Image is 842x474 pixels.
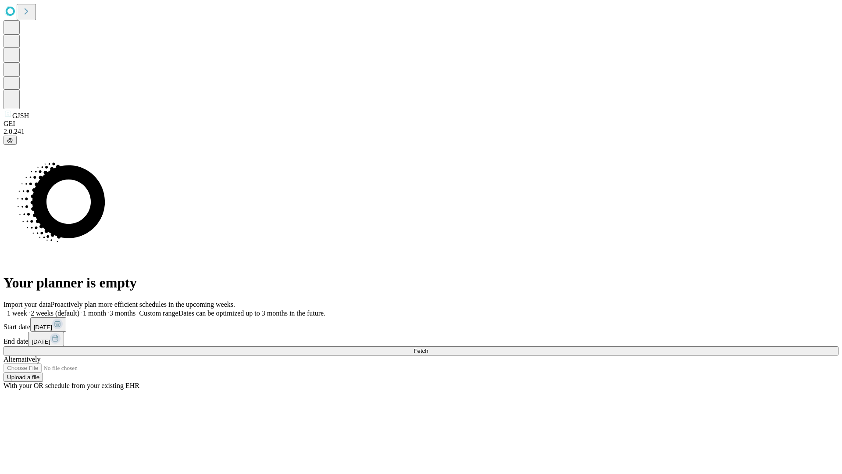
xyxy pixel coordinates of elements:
span: @ [7,137,13,144]
span: Custom range [139,309,178,317]
button: @ [4,136,17,145]
div: End date [4,332,838,346]
span: Import your data [4,301,51,308]
h1: Your planner is empty [4,275,838,291]
span: Alternatively [4,355,40,363]
div: Start date [4,317,838,332]
span: Proactively plan more efficient schedules in the upcoming weeks. [51,301,235,308]
span: [DATE] [34,324,52,330]
button: Fetch [4,346,838,355]
span: 1 week [7,309,27,317]
span: Fetch [414,348,428,354]
span: 2 weeks (default) [31,309,79,317]
button: [DATE] [30,317,66,332]
span: GJSH [12,112,29,119]
span: Dates can be optimized up to 3 months in the future. [178,309,325,317]
span: With your OR schedule from your existing EHR [4,382,139,389]
div: 2.0.241 [4,128,838,136]
span: 3 months [110,309,136,317]
span: [DATE] [32,338,50,345]
button: Upload a file [4,373,43,382]
div: GEI [4,120,838,128]
span: 1 month [83,309,106,317]
button: [DATE] [28,332,64,346]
